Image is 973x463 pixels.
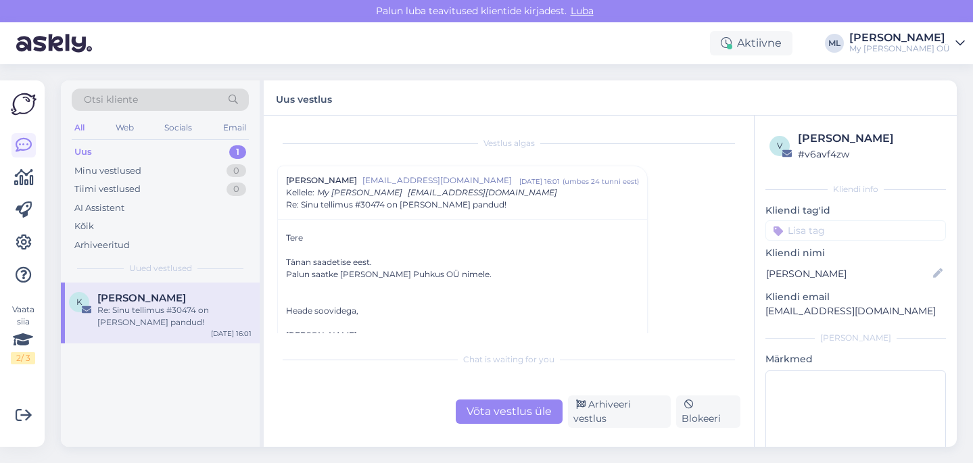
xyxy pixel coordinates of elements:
div: Minu vestlused [74,164,141,178]
span: Kellele : [286,187,314,197]
label: Uus vestlus [276,89,332,107]
input: Lisa nimi [766,266,930,281]
div: Tere [286,232,639,354]
div: Kliendi info [765,183,946,195]
div: ( umbes 24 tunni eest ) [563,176,639,187]
p: Kliendi email [765,290,946,304]
p: Kliendi tag'id [765,203,946,218]
div: Võta vestlus üle [456,399,563,424]
span: Kärt Jõemaa [97,292,186,304]
span: Uued vestlused [129,262,192,274]
a: [PERSON_NAME]My [PERSON_NAME] OÜ [849,32,965,54]
p: Kliendi nimi [765,246,946,260]
div: Chat is waiting for you [277,354,740,366]
div: Tiimi vestlused [74,182,141,196]
div: 2 / 3 [11,352,35,364]
div: [PERSON_NAME] [798,130,942,147]
span: [EMAIL_ADDRESS][DOMAIN_NAME] [362,174,519,187]
div: Blokeeri [676,395,740,428]
div: Heade soovidega, [286,305,639,317]
p: [EMAIL_ADDRESS][DOMAIN_NAME] [765,304,946,318]
div: Vestlus algas [277,137,740,149]
img: Askly Logo [11,91,37,117]
p: Märkmed [765,352,946,366]
div: 0 [227,164,246,178]
span: [EMAIL_ADDRESS][DOMAIN_NAME] [408,187,557,197]
div: Vaata siia [11,303,35,364]
span: Luba [567,5,598,17]
div: Arhiveeri vestlus [568,395,671,428]
div: Email [220,119,249,137]
div: My [PERSON_NAME] OÜ [849,43,950,54]
span: [PERSON_NAME] [286,174,357,187]
span: Re: Sinu tellimus #30474 on [PERSON_NAME] pandud! [286,199,506,211]
div: Palun saatke [PERSON_NAME] Puhkus OÜ nimele. [286,268,639,281]
div: AI Assistent [74,201,124,215]
div: Uus [74,145,92,159]
div: ML [825,34,844,53]
div: [PERSON_NAME] [849,32,950,43]
input: Lisa tag [765,220,946,241]
div: Aktiivne [710,31,792,55]
div: # v6avf4zw [798,147,942,162]
div: Kõik [74,220,94,233]
div: 1 [229,145,246,159]
div: [DATE] 16:01 [519,176,560,187]
span: Otsi kliente [84,93,138,107]
div: [PERSON_NAME] [286,329,639,341]
div: Tänan saadetise eest. [286,256,639,268]
div: [DATE] 16:01 [211,328,252,339]
span: My [PERSON_NAME] [317,187,402,197]
span: v [777,141,782,151]
div: Socials [162,119,195,137]
div: [PERSON_NAME] [765,332,946,344]
span: K [76,297,82,307]
div: Re: Sinu tellimus #30474 on [PERSON_NAME] pandud! [97,304,252,328]
div: All [72,119,87,137]
div: Arhiveeritud [74,239,130,252]
div: 0 [227,182,246,196]
div: Web [113,119,137,137]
